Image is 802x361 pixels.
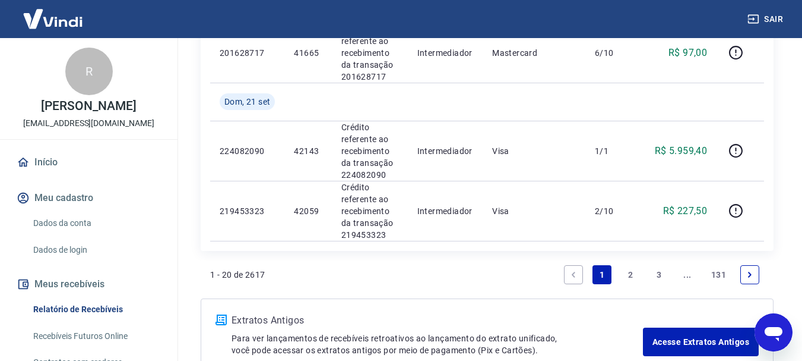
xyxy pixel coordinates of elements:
[220,145,275,157] p: 224082090
[417,205,473,217] p: Intermediador
[41,100,136,112] p: [PERSON_NAME]
[210,269,265,281] p: 1 - 20 de 2617
[655,144,707,158] p: R$ 5.959,40
[14,1,91,37] img: Vindi
[559,260,764,289] ul: Pagination
[28,211,163,236] a: Dados da conta
[745,8,788,30] button: Sair
[28,324,163,349] a: Recebíveis Futuros Online
[28,238,163,262] a: Dados de login
[643,328,759,356] a: Acesse Extratos Antigos
[663,204,708,218] p: R$ 227,50
[740,265,759,284] a: Next page
[706,265,731,284] a: Page 131
[341,121,398,181] p: Crédito referente ao recebimento da transação 224082090
[220,205,275,217] p: 219453323
[417,47,473,59] p: Intermediador
[224,96,270,108] span: Dom, 21 set
[65,48,113,95] div: R
[649,265,668,284] a: Page 3
[294,47,322,59] p: 41665
[232,332,643,356] p: Para ver lançamentos de recebíveis retroativos ao lançamento do extrato unificado, você pode aces...
[668,46,707,60] p: R$ 97,00
[564,265,583,284] a: Previous page
[341,23,398,83] p: Crédito referente ao recebimento da transação 201628717
[294,205,322,217] p: 42059
[14,271,163,297] button: Meus recebíveis
[23,117,154,130] p: [EMAIL_ADDRESS][DOMAIN_NAME]
[678,265,697,284] a: Jump forward
[417,145,473,157] p: Intermediador
[755,313,793,351] iframe: Botão para abrir a janela de mensagens
[595,47,630,59] p: 6/10
[492,47,576,59] p: Mastercard
[14,185,163,211] button: Meu cadastro
[595,145,630,157] p: 1/1
[14,149,163,175] a: Início
[341,181,398,241] p: Crédito referente ao recebimento da transação 219453323
[621,265,640,284] a: Page 2
[294,145,322,157] p: 42143
[492,205,576,217] p: Visa
[215,315,227,325] img: ícone
[592,265,611,284] a: Page 1 is your current page
[492,145,576,157] p: Visa
[595,205,630,217] p: 2/10
[28,297,163,322] a: Relatório de Recebíveis
[232,313,643,328] p: Extratos Antigos
[220,47,275,59] p: 201628717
